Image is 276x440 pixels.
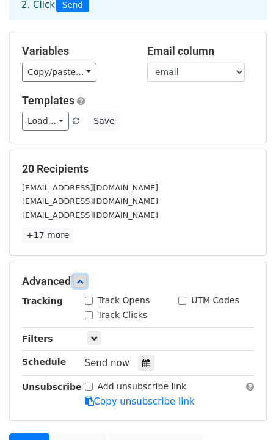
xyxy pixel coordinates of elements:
h5: Email column [147,45,254,58]
a: Copy unsubscribe link [85,396,195,407]
iframe: Chat Widget [215,381,276,440]
a: Copy/paste... [22,63,96,82]
strong: Filters [22,334,53,344]
a: Load... [22,112,69,131]
h5: 20 Recipients [22,162,254,176]
label: Add unsubscribe link [98,380,187,393]
strong: Schedule [22,357,66,367]
label: UTM Codes [191,294,239,307]
button: Save [88,112,120,131]
a: +17 more [22,228,73,243]
label: Track Opens [98,294,150,307]
small: [EMAIL_ADDRESS][DOMAIN_NAME] [22,183,158,192]
label: Track Clicks [98,309,148,322]
a: Templates [22,94,74,107]
h5: Variables [22,45,129,58]
small: [EMAIL_ADDRESS][DOMAIN_NAME] [22,211,158,220]
small: [EMAIL_ADDRESS][DOMAIN_NAME] [22,197,158,206]
strong: Unsubscribe [22,382,82,392]
span: Send now [85,358,130,369]
strong: Tracking [22,296,63,306]
h5: Advanced [22,275,254,288]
